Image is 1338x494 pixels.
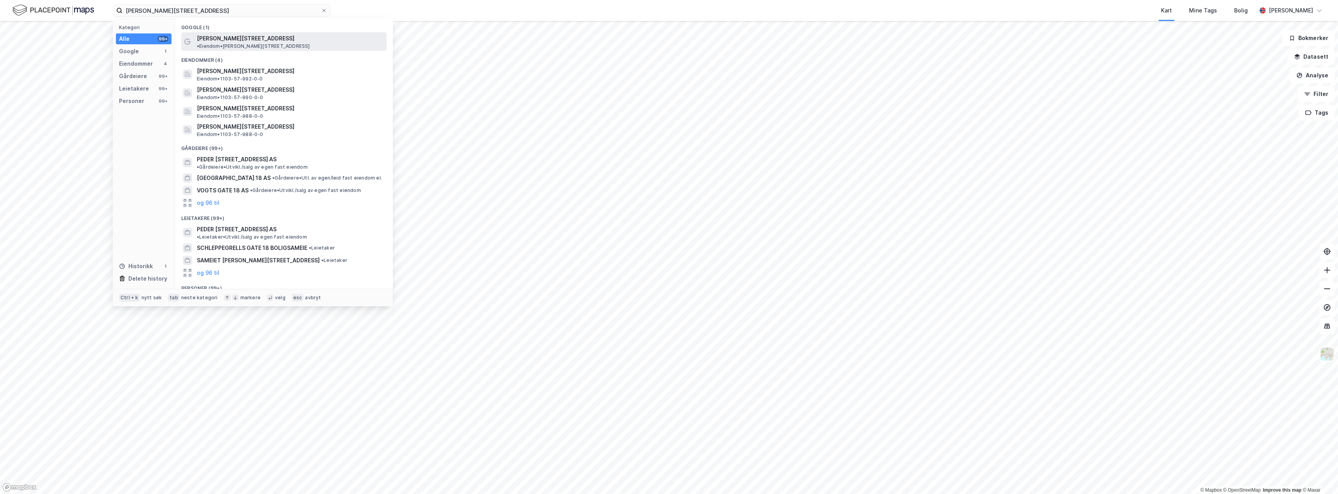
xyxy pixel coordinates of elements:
[12,3,94,17] img: logo.f888ab2527a4732fd821a326f86c7f29.svg
[197,256,320,265] span: SAMEIET [PERSON_NAME][STREET_ADDRESS]
[119,294,140,302] div: Ctrl + k
[272,175,275,181] span: •
[2,483,37,492] a: Mapbox homepage
[119,24,172,30] div: Kategori
[197,225,277,234] span: PEDER [STREET_ADDRESS] AS
[250,187,252,193] span: •
[175,209,393,223] div: Leietakere (99+)
[158,36,168,42] div: 99+
[250,187,361,194] span: Gårdeiere • Utvikl./salg av egen fast eiendom
[175,139,393,153] div: Gårdeiere (99+)
[197,43,199,49] span: •
[305,295,321,301] div: avbryt
[1298,86,1335,102] button: Filter
[1299,105,1335,120] button: Tags
[321,257,324,263] span: •
[1234,6,1248,15] div: Bolig
[1299,457,1338,494] div: Kontrollprogram for chat
[1290,68,1335,83] button: Analyse
[197,243,307,253] span: SCHLEPPEGRELLS GATE 18 BOLIGSAMEIE
[158,98,168,104] div: 99+
[158,86,168,92] div: 99+
[309,245,311,251] span: •
[197,66,384,76] span: [PERSON_NAME][STREET_ADDRESS]
[275,295,285,301] div: velg
[119,34,130,44] div: Alle
[197,155,277,164] span: PEDER [STREET_ADDRESS] AS
[309,245,335,251] span: Leietaker
[142,295,162,301] div: nytt søk
[197,268,219,278] button: og 96 til
[181,295,218,301] div: neste kategori
[1287,49,1335,65] button: Datasett
[240,295,261,301] div: markere
[162,61,168,67] div: 4
[175,51,393,65] div: Eiendommer (4)
[1320,347,1334,361] img: Z
[197,122,384,131] span: [PERSON_NAME][STREET_ADDRESS]
[1223,487,1261,493] a: OpenStreetMap
[1189,6,1217,15] div: Mine Tags
[197,94,263,101] span: Eiendom • 1103-57-990-0-0
[175,279,393,293] div: Personer (99+)
[197,34,294,43] span: [PERSON_NAME][STREET_ADDRESS]
[197,85,384,94] span: [PERSON_NAME][STREET_ADDRESS]
[1282,30,1335,46] button: Bokmerker
[175,18,393,32] div: Google (1)
[321,257,347,264] span: Leietaker
[1200,487,1222,493] a: Mapbox
[197,131,263,138] span: Eiendom • 1103-57-988-0-0
[119,84,149,93] div: Leietakere
[119,96,144,106] div: Personer
[197,173,271,183] span: [GEOGRAPHIC_DATA] 18 AS
[197,198,219,208] button: og 96 til
[162,48,168,54] div: 1
[119,262,153,271] div: Historikk
[272,175,382,181] span: Gårdeiere • Utl. av egen/leid fast eiendom el.
[292,294,304,302] div: esc
[197,234,307,240] span: Leietaker • Utvikl./salg av egen fast eiendom
[128,274,167,283] div: Delete history
[158,73,168,79] div: 99+
[197,76,263,82] span: Eiendom • 1103-57-992-0-0
[197,43,310,49] span: Eiendom • [PERSON_NAME][STREET_ADDRESS]
[1299,457,1338,494] iframe: Chat Widget
[1269,6,1313,15] div: [PERSON_NAME]
[123,5,321,16] input: Søk på adresse, matrikkel, gårdeiere, leietakere eller personer
[197,164,199,170] span: •
[119,72,147,81] div: Gårdeiere
[197,104,384,113] span: [PERSON_NAME][STREET_ADDRESS]
[197,186,249,195] span: VOGTS GATE 18 AS
[119,47,139,56] div: Google
[197,164,308,170] span: Gårdeiere • Utvikl./salg av egen fast eiendom
[197,113,263,119] span: Eiendom • 1103-57-988-0-0
[1263,487,1301,493] a: Improve this map
[197,234,199,240] span: •
[1161,6,1172,15] div: Kart
[168,294,180,302] div: tab
[162,263,168,269] div: 1
[119,59,153,68] div: Eiendommer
